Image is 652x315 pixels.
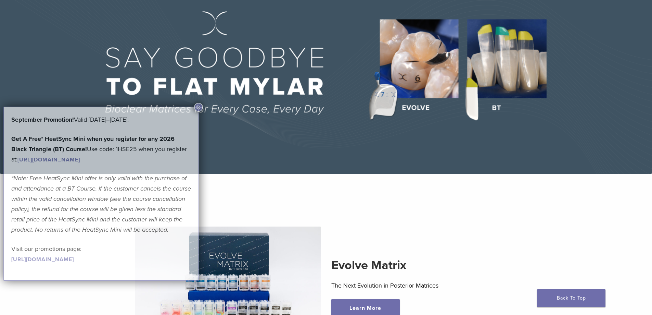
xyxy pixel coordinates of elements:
h2: Evolve Matrix [331,257,517,274]
strong: Get A Free* HeatSync Mini when you register for any 2026 Black Triangle (BT) Course! [11,135,175,153]
em: *Note: Free HeatSync Mini offer is only valid with the purchase of and attendance at a BT Course.... [11,174,191,233]
p: Use code: 1HSE25 when you register at: [11,134,191,165]
a: [URL][DOMAIN_NAME] [11,256,74,263]
a: Back To Top [537,289,605,307]
p: Valid [DATE]–[DATE]. [11,114,191,125]
p: The Next Evolution in Posterior Matrices [331,280,517,291]
p: Visit our promotions page: [11,244,191,264]
a: [URL][DOMAIN_NAME] [17,156,80,163]
button: Close [194,103,203,112]
b: September Promotion! [11,116,74,123]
